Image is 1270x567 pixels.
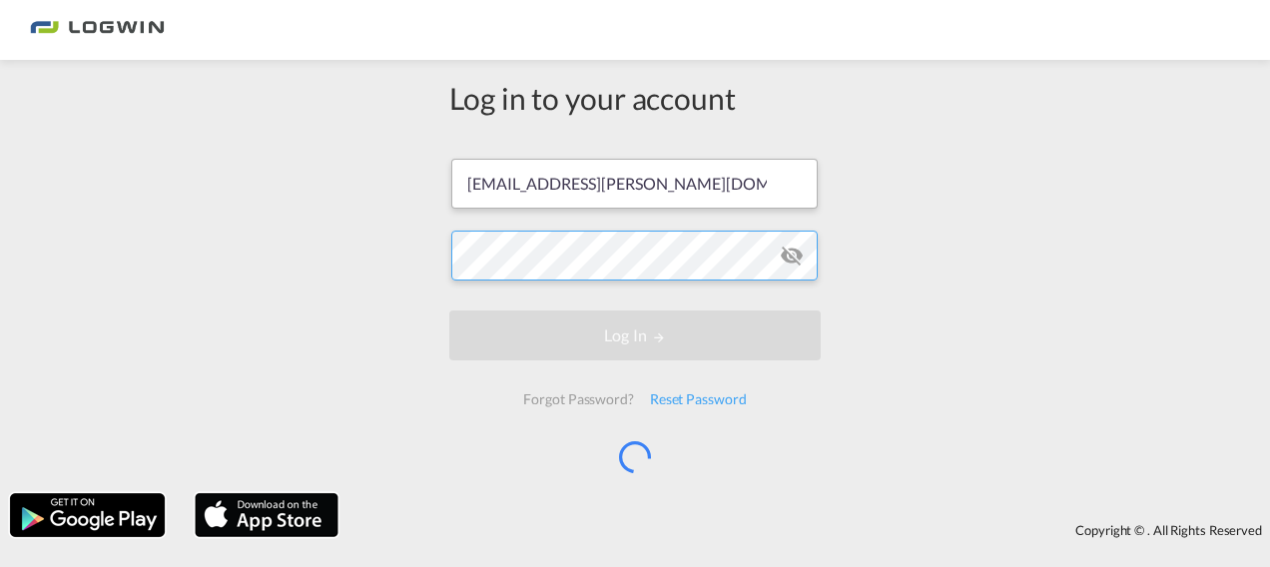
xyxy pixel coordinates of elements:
div: Copyright © . All Rights Reserved [348,513,1270,547]
div: Forgot Password? [515,381,641,417]
img: google.png [8,491,167,539]
img: bc73a0e0d8c111efacd525e4c8ad7d32.png [30,8,165,53]
img: apple.png [193,491,340,539]
input: Enter email/phone number [451,159,818,209]
div: Reset Password [642,381,755,417]
md-icon: icon-eye-off [780,244,804,268]
div: Log in to your account [449,77,821,119]
button: LOGIN [449,310,821,360]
